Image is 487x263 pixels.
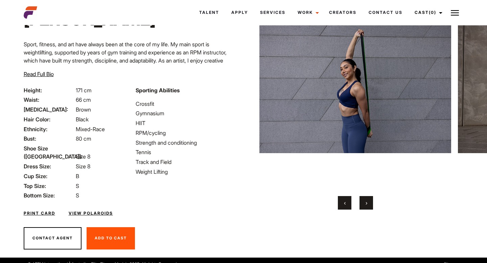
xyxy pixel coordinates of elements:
[24,115,74,123] span: Hair Color:
[24,227,82,249] button: Contact Agent
[24,172,74,180] span: Cup Size:
[76,135,91,142] span: 80 cm
[344,199,346,206] span: Previous
[24,86,74,94] span: Height:
[136,119,239,127] li: HIIT
[76,183,79,189] span: S
[136,158,239,166] li: Track and Field
[24,105,74,114] span: [MEDICAL_DATA]:
[76,106,91,113] span: Brown
[136,87,180,94] strong: Sporting Abilities
[136,109,239,117] li: Gymnasium
[136,129,239,137] li: RPM/cycling
[24,40,239,73] p: Sport, fitness, and art have always been at the core of my life. My main sport is weightlifting, ...
[429,10,436,15] span: (0)
[193,3,225,22] a: Talent
[409,3,446,22] a: Cast(0)
[366,199,367,206] span: Next
[451,9,459,17] img: Burger icon
[24,191,74,199] span: Bottom Size:
[24,182,74,190] span: Top Size:
[24,125,74,133] span: Ethnicity:
[254,3,292,22] a: Services
[76,126,105,133] span: Mixed-Race
[76,163,90,170] span: Size 8
[136,148,239,156] li: Tennis
[24,70,54,78] button: Read Full Bio
[363,3,409,22] a: Contact Us
[323,3,363,22] a: Creators
[24,144,74,161] span: Shoe Size ([GEOGRAPHIC_DATA]):
[76,153,90,160] span: Size 8
[24,162,74,170] span: Dress Size:
[76,116,89,123] span: Black
[24,135,74,143] span: Bust:
[24,71,54,77] span: Read Full Bio
[136,100,239,108] li: Crossfit
[76,96,91,103] span: 66 cm
[76,87,92,94] span: 171 cm
[136,139,239,147] li: Strength and conditioning
[24,6,37,19] img: cropped-aefm-brand-fav-22-square.png
[136,168,239,176] li: Weight Lifting
[87,227,135,249] button: Add To Cast
[69,210,113,216] a: View Polaroids
[76,192,79,199] span: S
[24,96,74,104] span: Waist:
[292,3,323,22] a: Work
[95,236,127,240] span: Add To Cast
[24,210,55,216] a: Print Card
[225,3,254,22] a: Apply
[76,173,79,180] span: B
